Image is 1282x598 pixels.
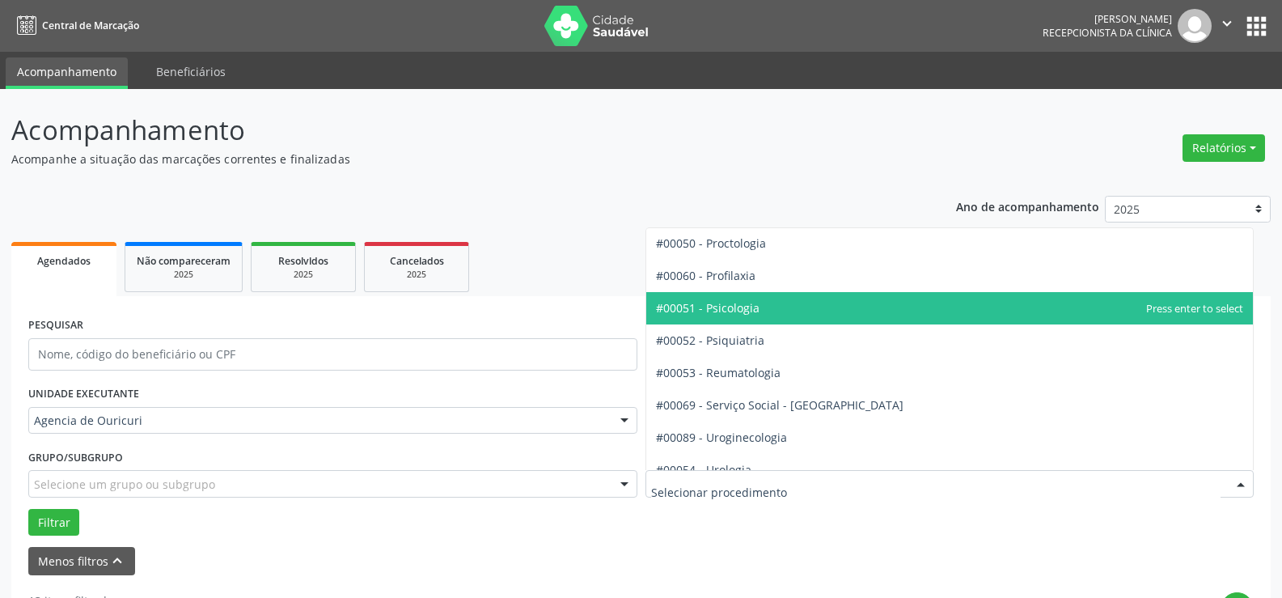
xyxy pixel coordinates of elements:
i:  [1218,15,1236,32]
span: #00060 - Profilaxia [656,268,755,283]
span: #00089 - Uroginecologia [656,430,787,445]
span: #00052 - Psiquiatria [656,333,764,348]
img: img [1178,9,1212,43]
a: Central de Marcação [11,12,139,39]
span: #00069 - Serviço Social - [GEOGRAPHIC_DATA] [656,397,903,413]
label: PESQUISAR [28,313,83,338]
label: Grupo/Subgrupo [28,445,123,470]
button: Menos filtroskeyboard_arrow_up [28,547,135,575]
i: keyboard_arrow_up [108,552,126,570]
span: Selecione um grupo ou subgrupo [34,476,215,493]
span: Não compareceram [137,254,231,268]
button:  [1212,9,1242,43]
span: Agencia de Ouricuri [34,413,604,429]
div: 2025 [376,269,457,281]
span: #00051 - Psicologia [656,300,759,316]
input: Selecionar procedimento [651,476,1221,508]
button: Filtrar [28,509,79,537]
span: Agendados [37,254,91,268]
div: [PERSON_NAME] [1043,12,1172,26]
button: apps [1242,12,1271,40]
span: Cancelados [390,254,444,268]
p: Ano de acompanhamento [956,196,1099,216]
input: Nome, código do beneficiário ou CPF [28,338,637,371]
div: 2025 [137,269,231,281]
span: #00054 - Urologia [656,462,751,477]
a: Acompanhamento [6,57,128,89]
span: Central de Marcação [42,19,139,32]
a: Beneficiários [145,57,237,86]
span: Recepcionista da clínica [1043,26,1172,40]
div: 2025 [263,269,344,281]
p: Acompanhamento [11,110,893,151]
span: #00050 - Proctologia [656,235,766,251]
label: UNIDADE EXECUTANTE [28,382,139,407]
p: Acompanhe a situação das marcações correntes e finalizadas [11,151,893,168]
span: #00053 - Reumatologia [656,365,781,380]
span: Resolvidos [278,254,328,268]
button: Relatórios [1183,134,1265,162]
